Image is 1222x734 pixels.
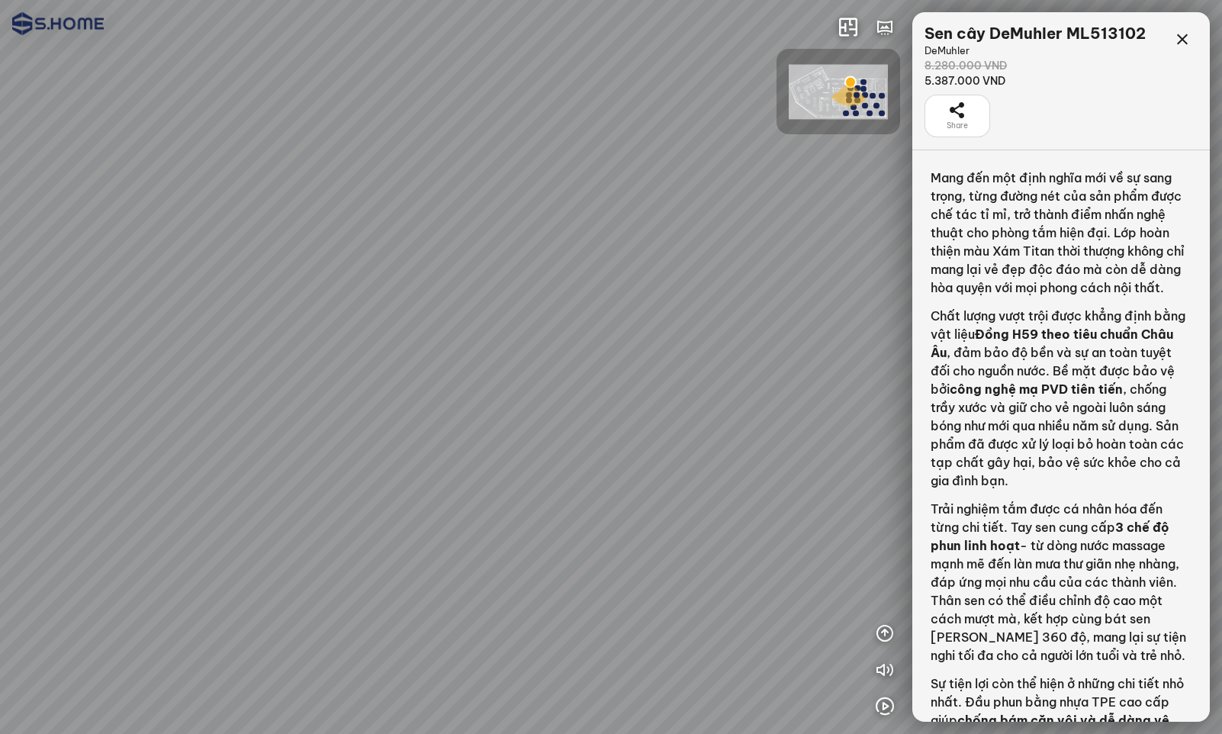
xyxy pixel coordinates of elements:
span: Share [947,120,968,132]
div: Sen cây DeMuhler ML513102 [925,24,1146,43]
div: 8.280.000 VND [925,58,1146,73]
div: 5.387.000 VND [925,73,1146,89]
p: Trải nghiệm tắm được cá nhân hóa đến từng chi tiết. Tay sen cung cấp - từ dòng nước massage mạnh ... [931,500,1191,665]
img: logo [12,12,104,35]
img: SHome_H____ng_l_94CLDY9XT4CH.png [789,65,888,120]
strong: công nghệ mạ PVD tiên tiến [950,381,1123,397]
p: Chất lượng vượt trội được khẳng định bằng vật liệu , đảm bảo độ bền và sự an toàn tuyệt đối cho n... [931,307,1191,490]
strong: Đồng H59 theo tiêu chuẩn Châu Âu [931,327,1176,360]
p: Mang đến một định nghĩa mới về sự sang trọng, từng đường nét của sản phẩm được chế tác tỉ mỉ, trở... [931,169,1191,297]
div: DeMuhler [925,43,1146,58]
